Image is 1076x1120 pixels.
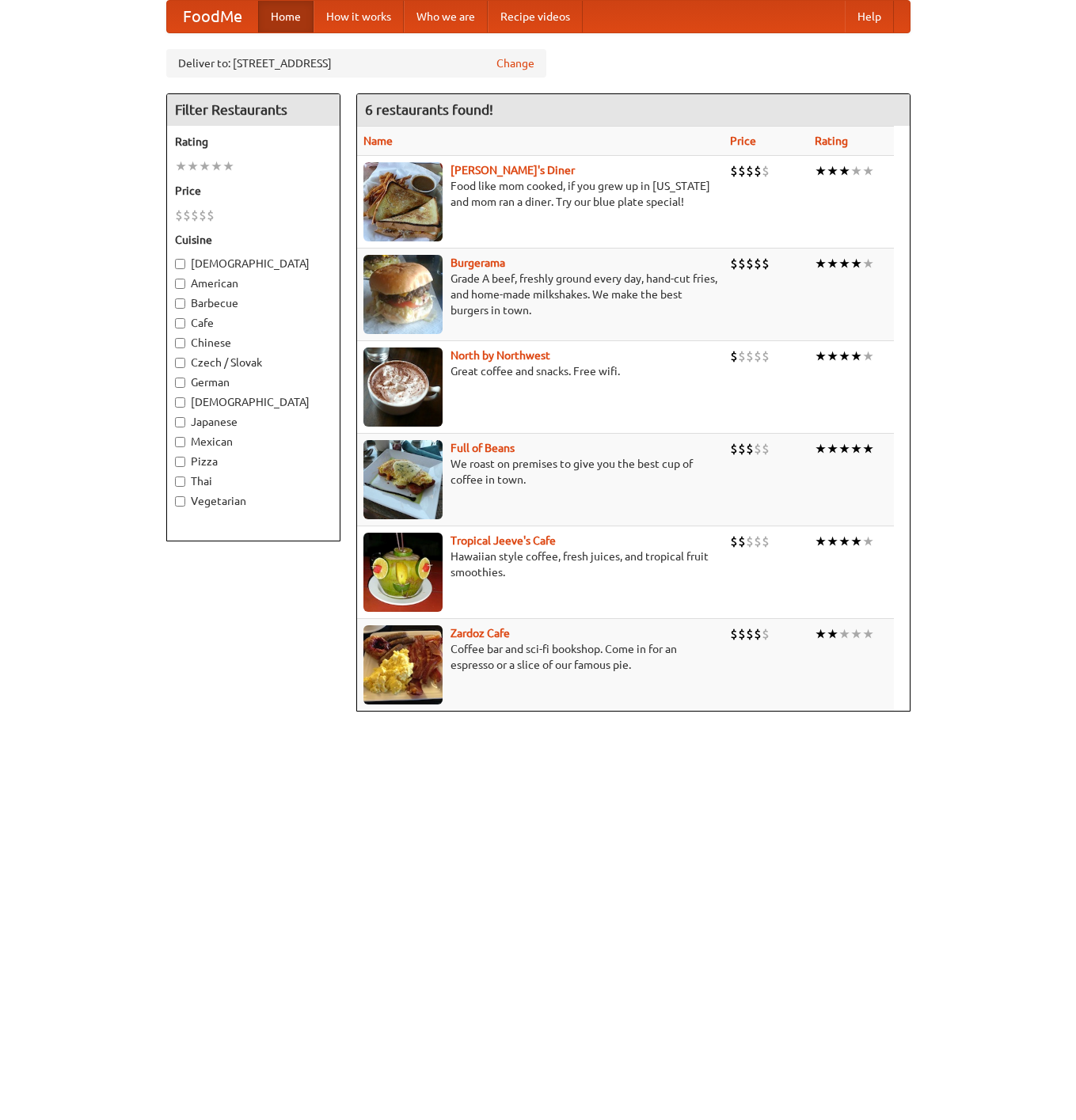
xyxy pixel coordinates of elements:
[258,1,314,32] a: Home
[762,440,770,457] li: $
[754,440,762,457] li: $
[862,533,874,550] li: ★
[175,232,332,248] h5: Cuisine
[838,255,850,272] li: ★
[363,135,393,147] a: Name
[827,347,838,365] li: ★
[363,625,443,704] img: zardoz.jpg
[827,162,838,180] li: ★
[175,473,332,489] label: Thai
[175,355,332,370] label: Czech / Slovak
[827,440,838,457] li: ★
[363,440,443,519] img: beans.jpg
[815,533,827,550] li: ★
[207,207,215,224] li: $
[175,414,332,430] label: Japanese
[175,457,185,467] input: Pizza
[850,347,862,365] li: ★
[746,255,754,272] li: $
[850,162,862,180] li: ★
[746,440,754,457] li: $
[754,162,762,180] li: $
[738,162,746,180] li: $
[827,255,838,272] li: ★
[175,279,185,289] input: American
[762,255,770,272] li: $
[175,358,185,368] input: Czech / Slovak
[363,271,717,318] p: Grade A beef, freshly ground every day, hand-cut fries, and home-made milkshakes. We make the bes...
[838,533,850,550] li: ★
[451,349,550,362] b: North by Northwest
[815,162,827,180] li: ★
[762,162,770,180] li: $
[363,255,443,334] img: burgerama.jpg
[365,102,493,117] ng-pluralize: 6 restaurants found!
[175,378,185,388] input: German
[363,178,717,210] p: Food like mom cooked, if you grew up in [US_STATE] and mom ran a diner. Try our blue plate special!
[175,259,185,269] input: [DEMOGRAPHIC_DATA]
[175,275,332,291] label: American
[175,476,185,487] input: Thai
[363,456,717,488] p: We roast on premises to give you the best cup of coffee in town.
[363,347,443,427] img: north.jpg
[451,442,515,454] a: Full of Beans
[838,625,850,643] li: ★
[762,533,770,550] li: $
[175,298,185,309] input: Barbecue
[175,158,187,175] li: ★
[187,158,199,175] li: ★
[175,134,332,150] h5: Rating
[754,255,762,272] li: $
[199,207,207,224] li: $
[175,434,332,450] label: Mexican
[451,534,556,547] b: Tropical Jeeve's Cafe
[850,533,862,550] li: ★
[175,454,332,469] label: Pizza
[850,440,862,457] li: ★
[738,255,746,272] li: $
[175,295,332,311] label: Barbecue
[404,1,488,32] a: Who we are
[363,162,443,241] img: sallys.jpg
[730,625,738,643] li: $
[746,162,754,180] li: $
[166,49,546,78] div: Deliver to: [STREET_ADDRESS]
[191,207,199,224] li: $
[746,625,754,643] li: $
[451,256,505,269] b: Burgerama
[862,625,874,643] li: ★
[845,1,894,32] a: Help
[862,440,874,457] li: ★
[314,1,404,32] a: How it works
[175,417,185,427] input: Japanese
[838,347,850,365] li: ★
[175,493,332,509] label: Vegetarian
[730,135,756,147] a: Price
[815,347,827,365] li: ★
[738,347,746,365] li: $
[496,55,534,71] a: Change
[730,347,738,365] li: $
[730,440,738,457] li: $
[451,164,575,177] a: [PERSON_NAME]'s Diner
[862,162,874,180] li: ★
[363,641,717,673] p: Coffee bar and sci-fi bookshop. Come in for an espresso or a slice of our famous pie.
[363,363,717,379] p: Great coffee and snacks. Free wifi.
[738,440,746,457] li: $
[167,1,258,32] a: FoodMe
[175,394,332,410] label: [DEMOGRAPHIC_DATA]
[815,135,848,147] a: Rating
[199,158,211,175] li: ★
[815,625,827,643] li: ★
[175,374,332,390] label: German
[730,533,738,550] li: $
[175,338,185,348] input: Chinese
[175,397,185,408] input: [DEMOGRAPHIC_DATA]
[175,183,332,199] h5: Price
[488,1,583,32] a: Recipe videos
[175,207,183,224] li: $
[862,347,874,365] li: ★
[730,162,738,180] li: $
